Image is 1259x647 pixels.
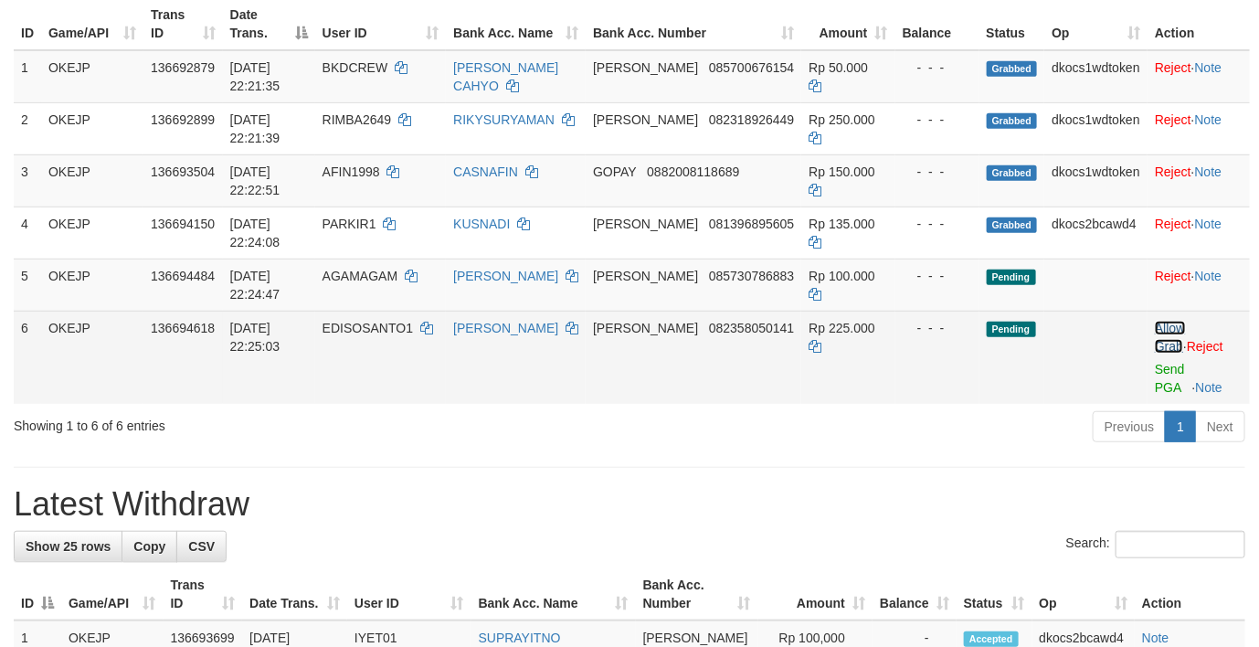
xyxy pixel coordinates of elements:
td: 5 [14,259,41,311]
span: Rp 225.000 [809,321,874,335]
a: Note [1195,217,1222,231]
td: OKEJP [41,50,143,103]
span: Rp 100.000 [809,269,874,283]
span: Pending [987,322,1036,337]
td: · [1148,207,1250,259]
a: Note [1195,269,1222,283]
span: Grabbed [987,113,1038,129]
div: - - - [903,215,972,233]
a: 1 [1165,411,1196,442]
th: ID: activate to sort column descending [14,568,61,620]
span: GOPAY [593,164,636,179]
div: - - - [903,319,972,337]
a: [PERSON_NAME] [453,321,558,335]
td: OKEJP [41,207,143,259]
td: · [1148,102,1250,154]
span: [PERSON_NAME] [593,269,698,283]
span: [DATE] 22:22:51 [230,164,280,197]
span: Grabbed [987,61,1038,77]
td: · [1148,50,1250,103]
span: Copy [133,539,165,554]
h1: Latest Withdraw [14,486,1245,523]
th: Amount: activate to sort column ascending [758,568,873,620]
span: Show 25 rows [26,539,111,554]
th: Trans ID: activate to sort column ascending [164,568,243,620]
a: Note [1195,112,1222,127]
div: - - - [903,58,972,77]
span: Grabbed [987,165,1038,181]
span: · [1155,321,1187,354]
span: Copy 0882008118689 to clipboard [647,164,739,179]
td: dkocs2bcawd4 [1044,207,1148,259]
span: Accepted [964,631,1019,647]
div: - - - [903,163,972,181]
span: [DATE] 22:24:47 [230,269,280,302]
span: Copy 082318926449 to clipboard [709,112,794,127]
span: 136694484 [151,269,215,283]
a: Note [1196,380,1223,395]
a: Reject [1155,217,1191,231]
span: RIMBA2649 [323,112,391,127]
span: 136692899 [151,112,215,127]
td: · [1148,311,1250,404]
th: Bank Acc. Name: activate to sort column ascending [471,568,636,620]
th: Status: activate to sort column ascending [957,568,1032,620]
a: Send PGA [1155,362,1185,395]
span: 136694150 [151,217,215,231]
th: Bank Acc. Number: activate to sort column ascending [636,568,758,620]
span: [PERSON_NAME] [593,112,698,127]
span: Grabbed [987,217,1038,233]
div: - - - [903,111,972,129]
td: dkocs1wdtoken [1044,102,1148,154]
span: Copy 085730786883 to clipboard [709,269,794,283]
span: AFIN1998 [323,164,380,179]
a: Copy [122,531,177,562]
span: AGAMAGAM [323,269,397,283]
a: Reject [1155,269,1191,283]
span: Copy 082358050141 to clipboard [709,321,794,335]
a: [PERSON_NAME] CAHYO [453,60,558,93]
a: Note [1195,164,1222,179]
span: [PERSON_NAME] [643,631,748,645]
a: CSV [176,531,227,562]
th: Action [1135,568,1245,620]
span: Rp 135.000 [809,217,874,231]
td: OKEJP [41,259,143,311]
a: Note [1142,631,1169,645]
a: Next [1195,411,1245,442]
a: [PERSON_NAME] [453,269,558,283]
th: Op: activate to sort column ascending [1032,568,1136,620]
span: [PERSON_NAME] [593,60,698,75]
th: User ID: activate to sort column ascending [347,568,471,620]
span: 136694618 [151,321,215,335]
span: 136693504 [151,164,215,179]
label: Search: [1066,531,1245,558]
a: Allow Grab [1155,321,1185,354]
a: Reject [1155,112,1191,127]
span: [DATE] 22:25:03 [230,321,280,354]
span: Copy 085700676154 to clipboard [709,60,794,75]
td: OKEJP [41,154,143,207]
td: dkocs1wdtoken [1044,50,1148,103]
span: Rp 150.000 [809,164,874,179]
th: Game/API: activate to sort column ascending [61,568,164,620]
a: Reject [1155,60,1191,75]
span: [DATE] 22:24:08 [230,217,280,249]
a: Reject [1187,339,1223,354]
td: 6 [14,311,41,404]
td: OKEJP [41,102,143,154]
td: 3 [14,154,41,207]
td: · [1148,154,1250,207]
span: [DATE] 22:21:35 [230,60,280,93]
a: CASNAFIN [453,164,518,179]
span: [PERSON_NAME] [593,217,698,231]
span: Rp 50.000 [809,60,868,75]
td: · [1148,259,1250,311]
td: dkocs1wdtoken [1044,154,1148,207]
a: Previous [1093,411,1166,442]
a: RIKYSURYAMAN [453,112,555,127]
span: Rp 250.000 [809,112,874,127]
span: PARKIR1 [323,217,376,231]
a: KUSNADI [453,217,510,231]
td: 2 [14,102,41,154]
